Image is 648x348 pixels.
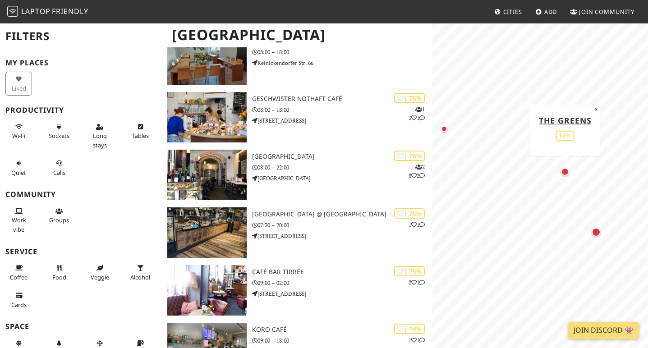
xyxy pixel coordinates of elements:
[46,156,73,180] button: Calls
[5,190,156,199] h3: Community
[52,273,66,281] span: Food
[252,221,432,229] p: 07:30 – 20:00
[11,169,26,177] span: Quiet
[165,23,430,47] h1: [GEOGRAPHIC_DATA]
[252,174,432,183] p: [GEOGRAPHIC_DATA]
[11,301,27,309] span: Credit cards
[167,207,247,258] img: Espresso House @ Friedrichstraße
[5,247,156,256] h3: Service
[252,211,432,218] h3: [GEOGRAPHIC_DATA] @ [GEOGRAPHIC_DATA]
[162,207,432,258] a: Espresso House @ Friedrichstraße | 75% 11 [GEOGRAPHIC_DATA] @ [GEOGRAPHIC_DATA] 07:30 – 20:00 [ST...
[566,4,638,20] a: Join Community
[5,119,32,143] button: Wi-Fi
[162,92,432,142] a: Geschwister Nothaft Café | 76% 131 Geschwister Nothaft Café 08:00 – 18:00 [STREET_ADDRESS]
[252,95,432,103] h3: Geschwister Nothaft Café
[167,265,247,316] img: Café Bar Tirrée
[394,151,425,161] div: | 76%
[5,106,156,114] h3: Productivity
[252,268,432,276] h3: Café Bar Tirrée
[162,150,432,200] a: St. Oberholz | 76% 282 [GEOGRAPHIC_DATA] 08:00 – 22:00 [GEOGRAPHIC_DATA]
[592,104,600,114] button: Close popup
[162,34,432,85] a: Soul of Coffee | 76% Soul of Coffee 08:00 – 18:00 Reinickendorfer Str. 66
[556,130,574,141] div: 63%
[252,289,432,298] p: [STREET_ADDRESS]
[252,153,432,160] h3: [GEOGRAPHIC_DATA]
[544,8,557,16] span: Add
[130,273,150,281] span: Alcohol
[252,336,432,345] p: 09:00 – 18:00
[46,119,73,143] button: Sockets
[503,8,522,16] span: Cities
[7,4,88,20] a: LaptopFriendly LaptopFriendly
[12,216,26,233] span: People working
[409,278,425,287] p: 2 1
[252,279,432,287] p: 09:00 – 02:00
[53,169,65,177] span: Video/audio calls
[87,261,113,284] button: Veggie
[162,265,432,316] a: Café Bar Tirrée | 75% 21 Café Bar Tirrée 09:00 – 02:00 [STREET_ADDRESS]
[167,92,247,142] img: Geschwister Nothaft Café
[167,34,247,85] img: Soul of Coffee
[7,6,18,17] img: LaptopFriendly
[46,204,73,228] button: Groups
[46,261,73,284] button: Food
[252,163,432,172] p: 08:00 – 22:00
[409,220,425,229] p: 1 1
[52,6,88,16] span: Friendly
[590,226,602,238] div: Map marker
[252,116,432,125] p: [STREET_ADDRESS]
[579,8,634,16] span: Join Community
[252,232,432,240] p: [STREET_ADDRESS]
[409,336,425,344] p: 1 1
[5,288,32,312] button: Cards
[93,132,107,149] span: Long stays
[5,204,32,237] button: Work vibe
[252,59,432,67] p: Reinickendorfer Str. 66
[439,124,450,134] div: Map marker
[132,132,149,140] span: Work-friendly tables
[10,273,28,281] span: Coffee
[127,119,153,143] button: Tables
[5,156,32,180] button: Quiet
[394,93,425,103] div: | 76%
[568,322,639,339] a: Join Discord 👾
[87,119,113,152] button: Long stays
[409,105,425,122] p: 1 3 1
[532,4,561,20] a: Add
[167,150,247,200] img: St. Oberholz
[252,105,432,114] p: 08:00 – 18:00
[409,163,425,180] p: 2 8 2
[394,324,425,334] div: | 74%
[559,166,571,178] div: Map marker
[5,59,156,67] h3: My Places
[5,23,156,50] h2: Filters
[12,132,25,140] span: Stable Wi-Fi
[539,114,592,125] a: The Greens
[394,208,425,219] div: | 75%
[5,261,32,284] button: Coffee
[127,261,153,284] button: Alcohol
[21,6,51,16] span: Laptop
[5,322,156,331] h3: Space
[491,4,526,20] a: Cities
[49,132,69,140] span: Power sockets
[91,273,109,281] span: Veggie
[49,216,69,224] span: Group tables
[394,266,425,276] div: | 75%
[252,326,432,334] h3: KoRo Café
